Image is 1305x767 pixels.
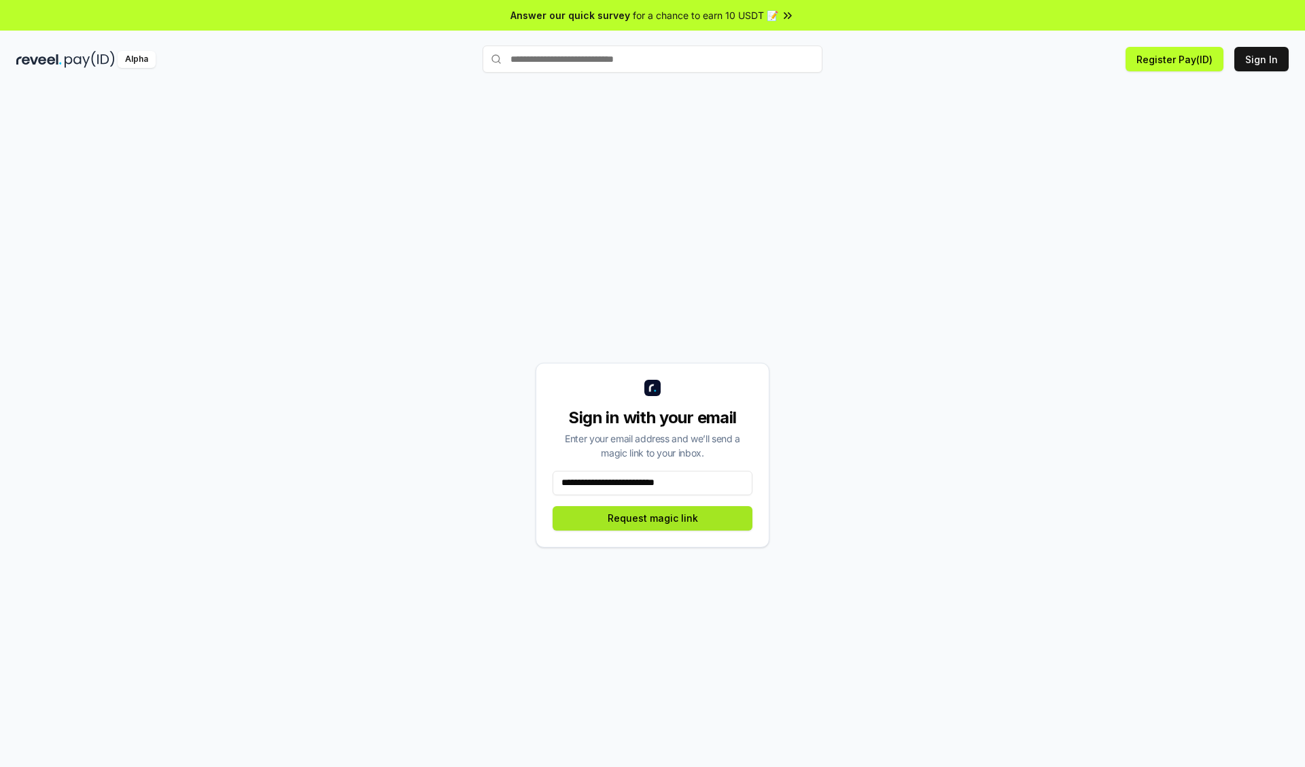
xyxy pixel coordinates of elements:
button: Register Pay(ID) [1126,47,1223,71]
div: Alpha [118,51,156,68]
button: Sign In [1234,47,1289,71]
img: logo_small [644,380,661,396]
div: Enter your email address and we’ll send a magic link to your inbox. [553,431,752,460]
div: Sign in with your email [553,407,752,429]
span: for a chance to earn 10 USDT 📝 [633,8,778,22]
img: pay_id [65,51,115,68]
button: Request magic link [553,506,752,531]
span: Answer our quick survey [510,8,630,22]
img: reveel_dark [16,51,62,68]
